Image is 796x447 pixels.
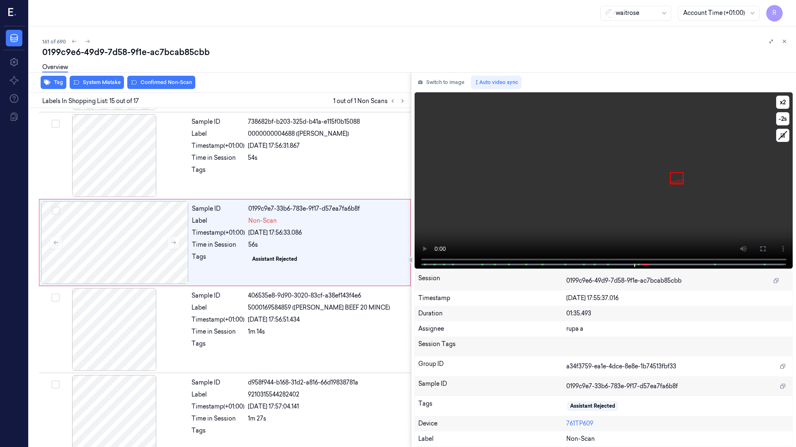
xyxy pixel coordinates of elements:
div: Sample ID [192,378,245,387]
div: Tags [192,252,245,266]
div: Label [192,390,245,399]
span: 0199c9e6-49d9-7d58-9f1e-ac7bcab85cbb [566,276,682,285]
div: [DATE] 17:57:04.141 [248,402,406,411]
div: Assistant Rejected [570,402,615,410]
div: Device [418,419,567,428]
button: Select row [52,207,60,215]
div: Timestamp (+01:00) [192,315,245,324]
div: Timestamp [418,294,567,303]
div: [DATE] 17:55:37.016 [566,294,789,303]
div: rupa a [566,324,789,333]
div: Time in Session [192,154,245,162]
div: [DATE] 17:56:31.867 [248,142,406,150]
div: Time in Session [192,327,245,336]
div: Session [418,274,567,287]
div: 1m 14s [248,327,406,336]
div: Sample ID [418,380,567,393]
div: 01:35.493 [566,309,789,318]
button: Confirmed Non-Scan [127,76,195,89]
button: -2s [776,112,789,125]
button: Select row [51,293,60,302]
a: Overview [42,63,68,72]
div: 54s [248,154,406,162]
button: Auto video sync [471,76,522,89]
span: 9210315544282402 [248,390,299,399]
div: Label [192,130,245,138]
div: Tags [418,399,567,413]
span: 0000000004688 ([PERSON_NAME]) [248,130,349,138]
button: R [766,5,783,22]
div: Sample ID [192,291,245,300]
button: Select row [51,380,60,389]
div: 0199c9e7-33b6-783e-9f17-d57ea7fa6b8f [248,204,405,213]
span: Non-Scan [566,435,595,443]
div: Timestamp (+01:00) [192,402,245,411]
div: Tags [192,166,245,179]
div: Sample ID [192,204,245,213]
span: 161 of 690 [42,38,66,45]
span: 5000169584859 ([PERSON_NAME] BEEF 20 MINCE) [248,303,390,312]
button: Tag [41,76,66,89]
div: Session Tags [418,340,567,353]
div: Tags [192,426,245,440]
div: 0199c9e6-49d9-7d58-9f1e-ac7bcab85cbb [42,46,789,58]
div: Tags [192,339,245,353]
div: Time in Session [192,240,245,249]
div: Time in Session [192,414,245,423]
div: Label [418,435,567,443]
button: Switch to image [415,76,468,89]
div: Group ID [418,360,567,373]
span: a34f3759-ea1e-4dce-8e8e-1b74513fbf33 [566,362,676,371]
span: Labels In Shopping List: 15 out of 17 [42,97,139,106]
div: [DATE] 17:56:33.086 [248,228,405,237]
div: 56s [248,240,405,249]
span: Non-Scan [248,216,277,225]
div: Duration [418,309,567,318]
div: Timestamp (+01:00) [192,228,245,237]
button: System Mistake [70,76,124,89]
div: 761TP609 [566,419,789,428]
div: 738682bf-b203-325d-b41a-e115f0b15088 [248,118,406,126]
div: Assistant Rejected [252,255,297,263]
div: 1m 27s [248,414,406,423]
button: Select row [51,120,60,128]
span: 1 out of 1 Non Scans [333,96,408,106]
div: Sample ID [192,118,245,126]
div: 406535e8-9d90-3020-83cf-a38ef143f4e6 [248,291,406,300]
div: Label [192,303,245,312]
div: Timestamp (+01:00) [192,142,245,150]
div: Assignee [418,324,567,333]
button: x2 [776,96,789,109]
span: 0199c9e7-33b6-783e-9f17-d57ea7fa6b8f [566,382,678,391]
div: Label [192,216,245,225]
div: [DATE] 17:56:51.434 [248,315,406,324]
div: d958f944-b168-31d2-a816-66d19838781a [248,378,406,387]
